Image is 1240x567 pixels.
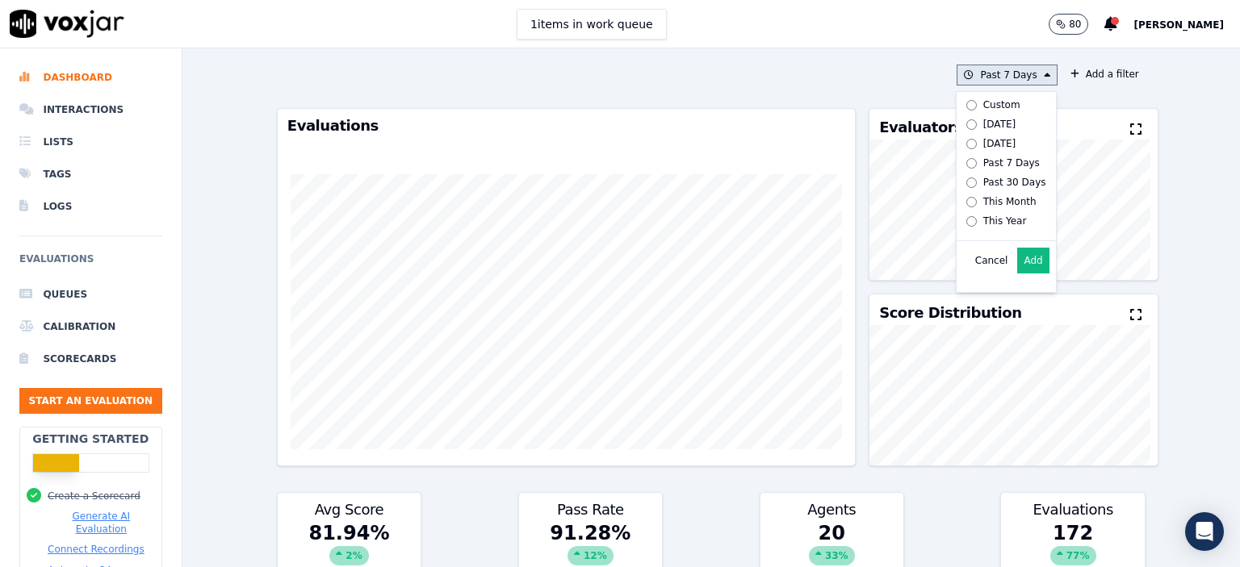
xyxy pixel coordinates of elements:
[983,98,1020,111] div: Custom
[32,431,149,447] h2: Getting Started
[1133,15,1240,34] button: [PERSON_NAME]
[966,197,977,207] input: This Month
[1185,512,1224,551] div: Open Intercom Messenger
[19,343,162,375] a: Scorecards
[1050,546,1096,565] div: 77 %
[809,546,855,565] div: 33 %
[966,100,977,110] input: Custom
[329,546,368,565] div: 2 %
[19,388,162,414] button: Start an Evaluation
[975,254,1008,267] button: Cancel
[770,502,894,517] h3: Agents
[568,546,614,565] div: 12 %
[983,215,1027,227] div: This Year
[48,490,140,502] button: Create a Scorecard
[983,195,1037,208] div: This Month
[19,311,162,343] a: Calibration
[1049,14,1104,35] button: 80
[19,278,162,311] a: Queues
[19,126,162,158] a: Lists
[966,216,977,227] input: This Year
[966,139,977,149] input: [DATE]
[1133,19,1224,31] span: [PERSON_NAME]
[19,94,162,126] a: Interactions
[19,61,162,94] a: Dashboard
[10,10,124,38] img: voxjar logo
[879,306,1021,320] h3: Score Distribution
[48,543,145,556] button: Connect Recordings
[287,502,411,517] h3: Avg Score
[966,119,977,130] input: [DATE]
[19,249,162,278] h6: Evaluations
[957,65,1057,85] button: Past 7 Days Custom [DATE] [DATE] Past 7 Days Past 30 Days This Month This Year Cancel Add
[983,156,1040,169] div: Past 7 Days
[287,119,845,133] h3: Evaluations
[1049,14,1088,35] button: 80
[19,190,162,223] a: Logs
[983,118,1016,131] div: [DATE]
[19,158,162,190] a: Tags
[1017,248,1049,273] button: Add
[983,137,1016,150] div: [DATE]
[48,510,155,536] button: Generate AI Evaluation
[1069,18,1081,31] p: 80
[517,9,667,40] button: 1items in work queue
[529,502,652,517] h3: Pass Rate
[966,158,977,169] input: Past 7 Days
[879,120,962,135] h3: Evaluators
[966,177,977,188] input: Past 30 Days
[983,176,1046,189] div: Past 30 Days
[1064,65,1146,84] button: Add a filter
[1011,502,1134,517] h3: Evaluations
